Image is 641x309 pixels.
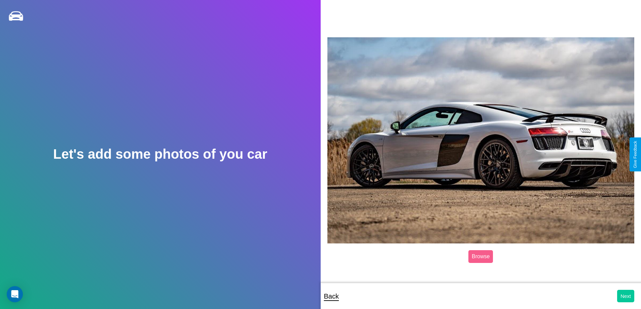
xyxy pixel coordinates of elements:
[324,290,339,302] p: Back
[617,290,634,302] button: Next
[468,250,493,263] label: Browse
[7,286,23,302] div: Open Intercom Messenger
[633,141,638,168] div: Give Feedback
[53,147,267,162] h2: Let's add some photos of you car
[327,37,635,243] img: posted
